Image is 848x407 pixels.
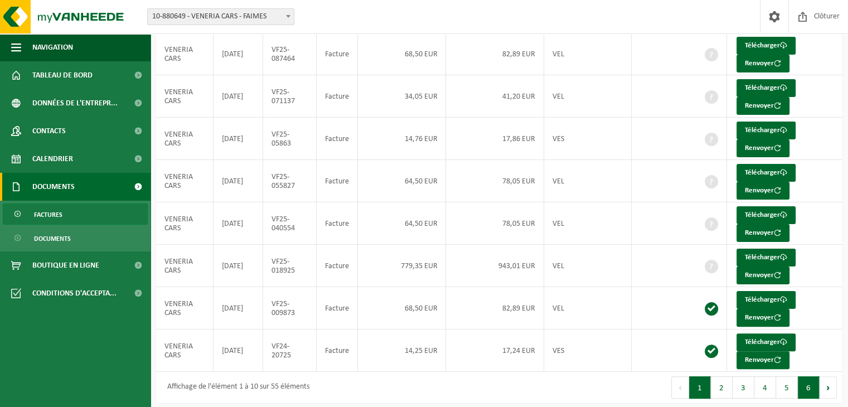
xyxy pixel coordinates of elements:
[446,160,544,202] td: 78,05 EUR
[736,224,789,242] button: Renvoyer
[214,245,263,287] td: [DATE]
[214,33,263,75] td: [DATE]
[317,202,358,245] td: Facture
[544,287,632,330] td: VEL
[358,118,447,160] td: 14,76 EUR
[32,61,93,89] span: Tableau de bord
[736,309,789,327] button: Renvoyer
[544,330,632,372] td: VES
[754,376,776,399] button: 4
[317,33,358,75] td: Facture
[263,202,317,245] td: VF25-040554
[3,203,148,225] a: Factures
[156,160,214,202] td: VENERIA CARS
[671,376,689,399] button: Previous
[32,173,75,201] span: Documents
[736,333,796,351] a: Télécharger
[156,75,214,118] td: VENERIA CARS
[156,245,214,287] td: VENERIA CARS
[156,287,214,330] td: VENERIA CARS
[711,376,733,399] button: 2
[34,228,71,249] span: Documents
[736,79,796,97] a: Télécharger
[156,118,214,160] td: VENERIA CARS
[156,202,214,245] td: VENERIA CARS
[263,118,317,160] td: VF25-05863
[148,9,294,25] span: 10-880649 - VENERIA CARS - FAIMES
[263,160,317,202] td: VF25-055827
[733,376,754,399] button: 3
[736,164,796,182] a: Télécharger
[544,118,632,160] td: VES
[162,377,309,398] div: Affichage de l'élément 1 à 10 sur 55 éléments
[263,330,317,372] td: VF24-20725
[736,37,796,55] a: Télécharger
[358,245,447,287] td: 779,35 EUR
[317,75,358,118] td: Facture
[776,376,798,399] button: 5
[358,287,447,330] td: 68,50 EUR
[214,118,263,160] td: [DATE]
[214,160,263,202] td: [DATE]
[736,206,796,224] a: Télécharger
[34,204,62,225] span: Factures
[544,75,632,118] td: VEL
[214,202,263,245] td: [DATE]
[317,118,358,160] td: Facture
[32,145,73,173] span: Calendrier
[156,33,214,75] td: VENERIA CARS
[317,160,358,202] td: Facture
[736,55,789,72] button: Renvoyer
[263,33,317,75] td: VF25-087464
[736,351,789,369] button: Renvoyer
[32,89,118,117] span: Données de l'entrepr...
[32,279,117,307] span: Conditions d'accepta...
[689,376,711,399] button: 1
[544,33,632,75] td: VEL
[736,122,796,139] a: Télécharger
[317,287,358,330] td: Facture
[358,33,447,75] td: 68,50 EUR
[446,245,544,287] td: 943,01 EUR
[263,75,317,118] td: VF25-071137
[317,330,358,372] td: Facture
[736,249,796,267] a: Télécharger
[263,245,317,287] td: VF25-018925
[32,117,66,145] span: Contacts
[736,182,789,200] button: Renvoyer
[214,330,263,372] td: [DATE]
[798,376,820,399] button: 6
[736,97,789,115] button: Renvoyer
[358,330,447,372] td: 14,25 EUR
[544,245,632,287] td: VEL
[736,291,796,309] a: Télécharger
[358,75,447,118] td: 34,05 EUR
[736,267,789,284] button: Renvoyer
[3,227,148,249] a: Documents
[32,33,73,61] span: Navigation
[214,75,263,118] td: [DATE]
[317,245,358,287] td: Facture
[358,202,447,245] td: 64,50 EUR
[263,287,317,330] td: VF25-009873
[446,75,544,118] td: 41,20 EUR
[446,287,544,330] td: 82,89 EUR
[446,330,544,372] td: 17,24 EUR
[736,139,789,157] button: Renvoyer
[446,118,544,160] td: 17,86 EUR
[544,160,632,202] td: VEL
[446,202,544,245] td: 78,05 EUR
[147,8,294,25] span: 10-880649 - VENERIA CARS - FAIMES
[820,376,837,399] button: Next
[32,251,99,279] span: Boutique en ligne
[214,287,263,330] td: [DATE]
[446,33,544,75] td: 82,89 EUR
[156,330,214,372] td: VENERIA CARS
[544,202,632,245] td: VEL
[358,160,447,202] td: 64,50 EUR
